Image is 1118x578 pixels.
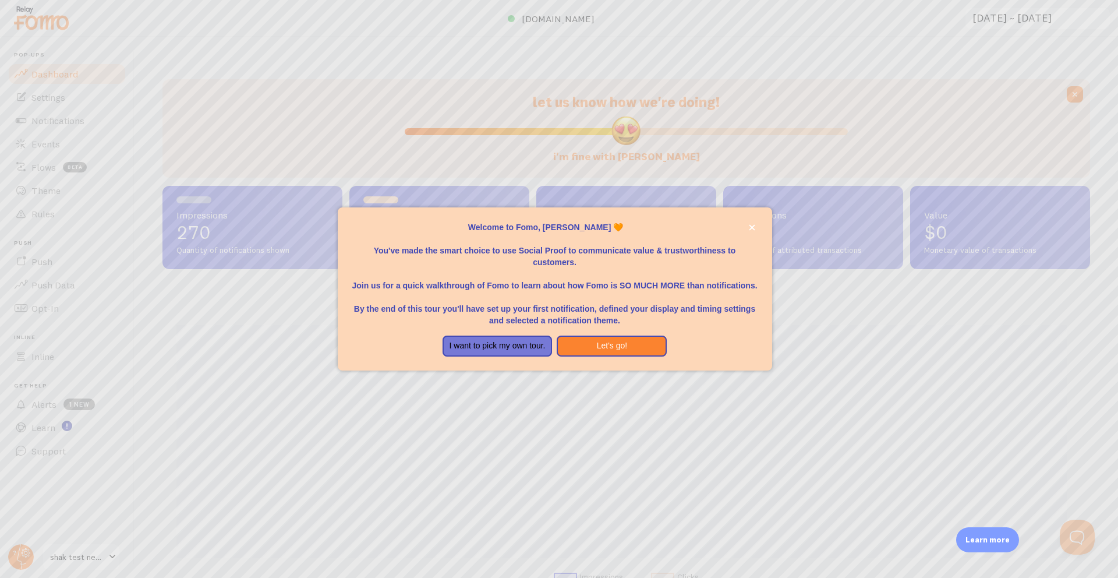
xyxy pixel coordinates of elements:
[352,221,758,233] p: Welcome to Fomo, [PERSON_NAME] 🧡
[443,336,553,357] button: I want to pick my own tour.
[557,336,667,357] button: Let's go!
[352,291,758,326] p: By the end of this tour you'll have set up your first notification, defined your display and timi...
[956,527,1019,552] div: Learn more
[338,207,772,371] div: Welcome to Fomo, Shakhzod Mavlonov 🧡You&amp;#39;ve made the smart choice to use Social Proof to c...
[965,534,1010,545] p: Learn more
[352,268,758,291] p: Join us for a quick walkthrough of Fomo to learn about how Fomo is SO MUCH MORE than notifications.
[352,233,758,268] p: You've made the smart choice to use Social Proof to communicate value & trustworthiness to custom...
[746,221,758,234] button: close,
